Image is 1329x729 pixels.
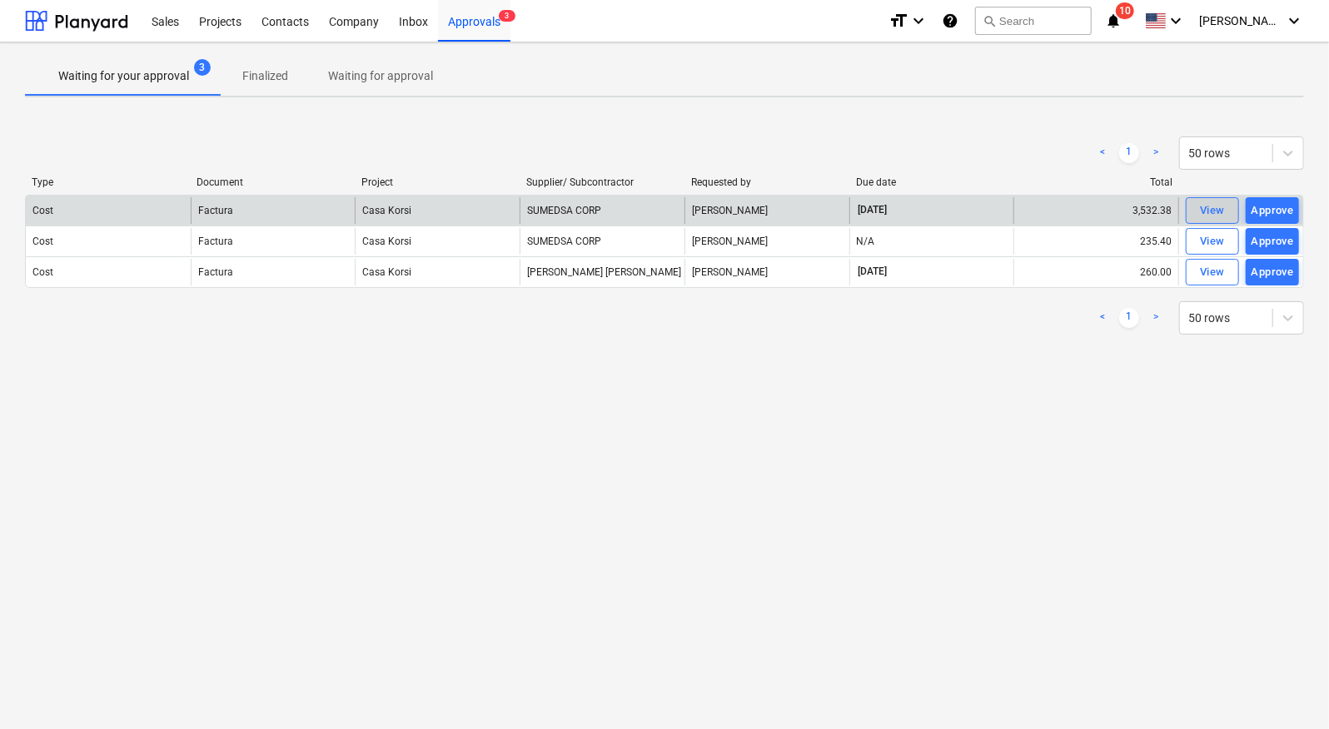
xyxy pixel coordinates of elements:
[983,14,996,27] span: search
[242,67,288,85] p: Finalized
[362,266,411,278] span: Casa Korsi
[520,228,684,255] div: SUMEDSA CORP
[857,265,889,279] span: [DATE]
[520,259,684,285] div: [PERSON_NAME] [PERSON_NAME]
[32,176,183,188] div: Type
[684,259,849,285] div: [PERSON_NAME]
[1252,232,1294,251] div: Approve
[1105,11,1122,31] i: notifications
[197,176,348,188] div: Document
[1146,308,1166,328] a: Next page
[1200,201,1225,221] div: View
[1246,259,1299,285] button: Approve
[691,176,843,188] div: Requested by
[1246,649,1329,729] iframe: Chat Widget
[1246,197,1299,224] button: Approve
[520,197,684,224] div: SUMEDSA CORP
[526,176,678,188] div: Supplier/ Subcontractor
[1119,143,1139,163] a: Page 1 is your current page
[1021,176,1172,188] div: Total
[1093,308,1112,328] a: Previous page
[684,228,849,255] div: [PERSON_NAME]
[1252,263,1294,282] div: Approve
[1013,228,1178,255] div: 235.40
[194,59,211,76] span: 3
[362,205,411,216] span: Casa Korsi
[198,205,233,216] div: Factura
[1186,197,1239,224] button: View
[1246,228,1299,255] button: Approve
[857,236,875,247] div: N/A
[499,10,515,22] span: 3
[32,266,53,278] div: Cost
[362,236,411,247] span: Casa Korsi
[888,11,908,31] i: format_size
[908,11,928,31] i: keyboard_arrow_down
[328,67,433,85] p: Waiting for approval
[1284,11,1304,31] i: keyboard_arrow_down
[1246,649,1329,729] div: Widget de chat
[975,7,1092,35] button: Search
[198,236,233,247] div: Factura
[198,266,233,278] div: Factura
[1186,228,1239,255] button: View
[32,236,53,247] div: Cost
[1199,14,1282,27] span: [PERSON_NAME]
[1166,11,1186,31] i: keyboard_arrow_down
[32,205,53,216] div: Cost
[942,11,958,31] i: Knowledge base
[1200,232,1225,251] div: View
[1200,263,1225,282] div: View
[1146,143,1166,163] a: Next page
[1186,259,1239,285] button: View
[1093,143,1112,163] a: Previous page
[856,176,1008,188] div: Due date
[684,197,849,224] div: [PERSON_NAME]
[1119,308,1139,328] a: Page 1 is your current page
[361,176,513,188] div: Project
[58,67,189,85] p: Waiting for your approval
[1252,201,1294,221] div: Approve
[1013,197,1178,224] div: 3,532.38
[1116,2,1134,19] span: 10
[857,203,889,217] span: [DATE]
[1013,259,1178,285] div: 260.00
